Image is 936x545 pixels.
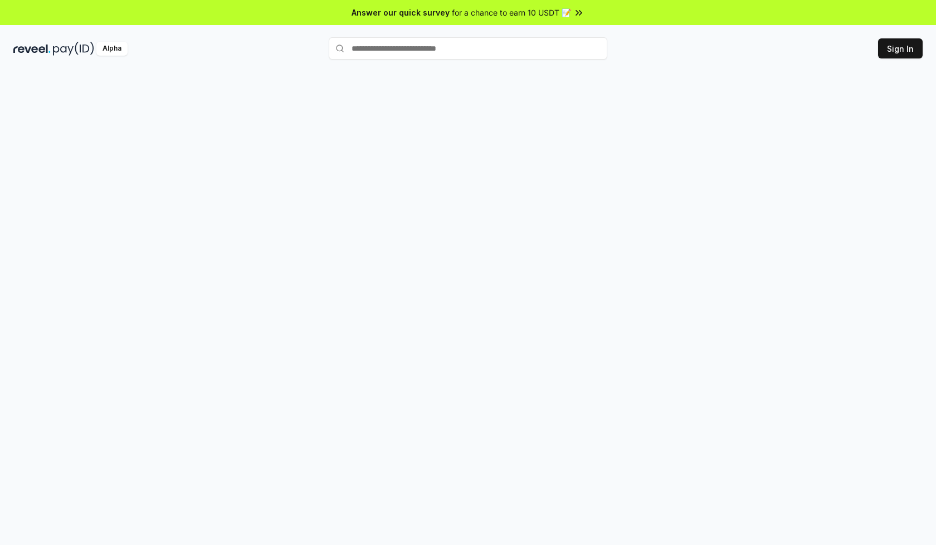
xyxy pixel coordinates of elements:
[13,42,51,56] img: reveel_dark
[352,7,450,18] span: Answer our quick survey
[53,42,94,56] img: pay_id
[878,38,923,58] button: Sign In
[96,42,128,56] div: Alpha
[452,7,571,18] span: for a chance to earn 10 USDT 📝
